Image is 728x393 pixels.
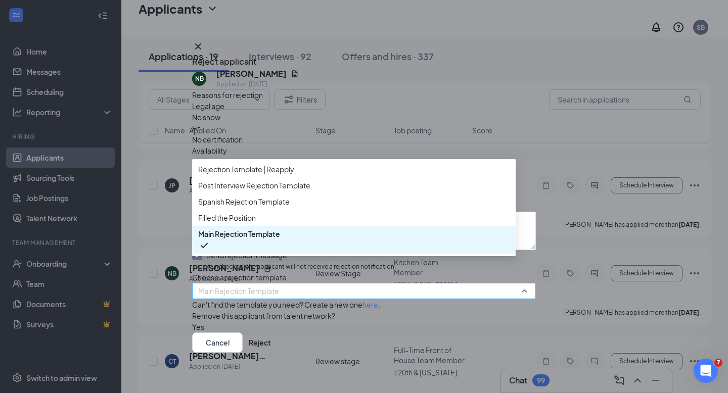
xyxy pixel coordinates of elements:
[195,74,204,83] div: NB
[192,40,204,53] svg: Cross
[192,90,263,100] span: Reasons for rejection
[714,359,722,367] span: 7
[192,101,224,112] span: Legal age
[192,112,220,123] span: No show
[192,321,204,332] span: Yes
[249,332,271,353] button: Reject
[694,359,718,383] iframe: Intercom live chat
[198,228,280,239] span: Main Rejection Template
[216,79,299,89] div: Applied on [DATE]
[192,300,380,309] span: Can't find the template you need? Create a new one .
[192,332,243,353] button: Cancel
[192,145,227,156] span: Availability
[192,311,335,320] span: Remove this applicant from talent network?
[192,134,243,145] span: No certification
[362,300,378,309] a: here
[192,156,255,167] span: Background check
[192,55,256,68] h3: Reject applicant
[198,180,310,191] span: Post Interview Rejection Template
[198,196,290,207] span: Spanish Rejection Template
[198,283,279,299] span: Main Rejection Template
[198,239,210,252] svg: Checkmark
[216,68,287,79] h5: [PERSON_NAME]
[192,40,204,53] button: Close
[192,273,287,282] span: Choose a rejection template
[291,70,299,78] svg: Document
[198,164,294,175] span: Rejection Template | Reapply
[192,123,200,134] span: Fit
[198,212,256,223] span: Filled the Position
